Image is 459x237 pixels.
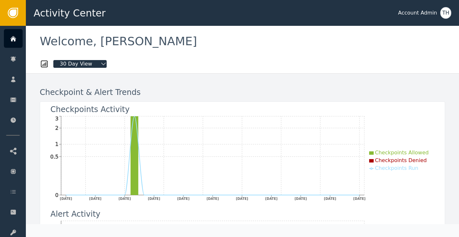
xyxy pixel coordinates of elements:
div: Checkpoint & Alert Trends [40,87,141,98]
tspan: [DATE] [177,197,189,201]
div: Account Admin [398,9,437,17]
span: Checkpoints Denied [375,157,427,163]
tspan: [DATE] [353,197,366,201]
button: 30 Day View [49,60,111,68]
tspan: [DATE] [265,197,278,201]
span: Activity Center [34,6,106,20]
span: 30 Day View [53,60,99,68]
tspan: [DATE] [119,197,131,201]
tspan: 3 [55,116,59,122]
tspan: 0.5 [50,154,59,160]
div: Alert Activity [50,208,101,220]
span: Checkpoints Allowed [375,149,429,156]
div: Checkpoints Activity [50,104,130,115]
tspan: 1 [55,141,59,147]
tspan: [DATE] [294,197,307,201]
div: Welcome , [PERSON_NAME] [40,36,445,50]
tspan: [DATE] [236,197,248,201]
tspan: [DATE] [60,197,72,201]
span: Checkpoints Run [375,165,418,171]
tspan: 0 [55,192,59,198]
tspan: [DATE] [324,197,336,201]
tspan: 2 [55,125,59,131]
tspan: [DATE] [89,197,101,201]
tspan: [DATE] [148,197,160,201]
tspan: [DATE] [207,197,219,201]
button: TH [440,7,451,19]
